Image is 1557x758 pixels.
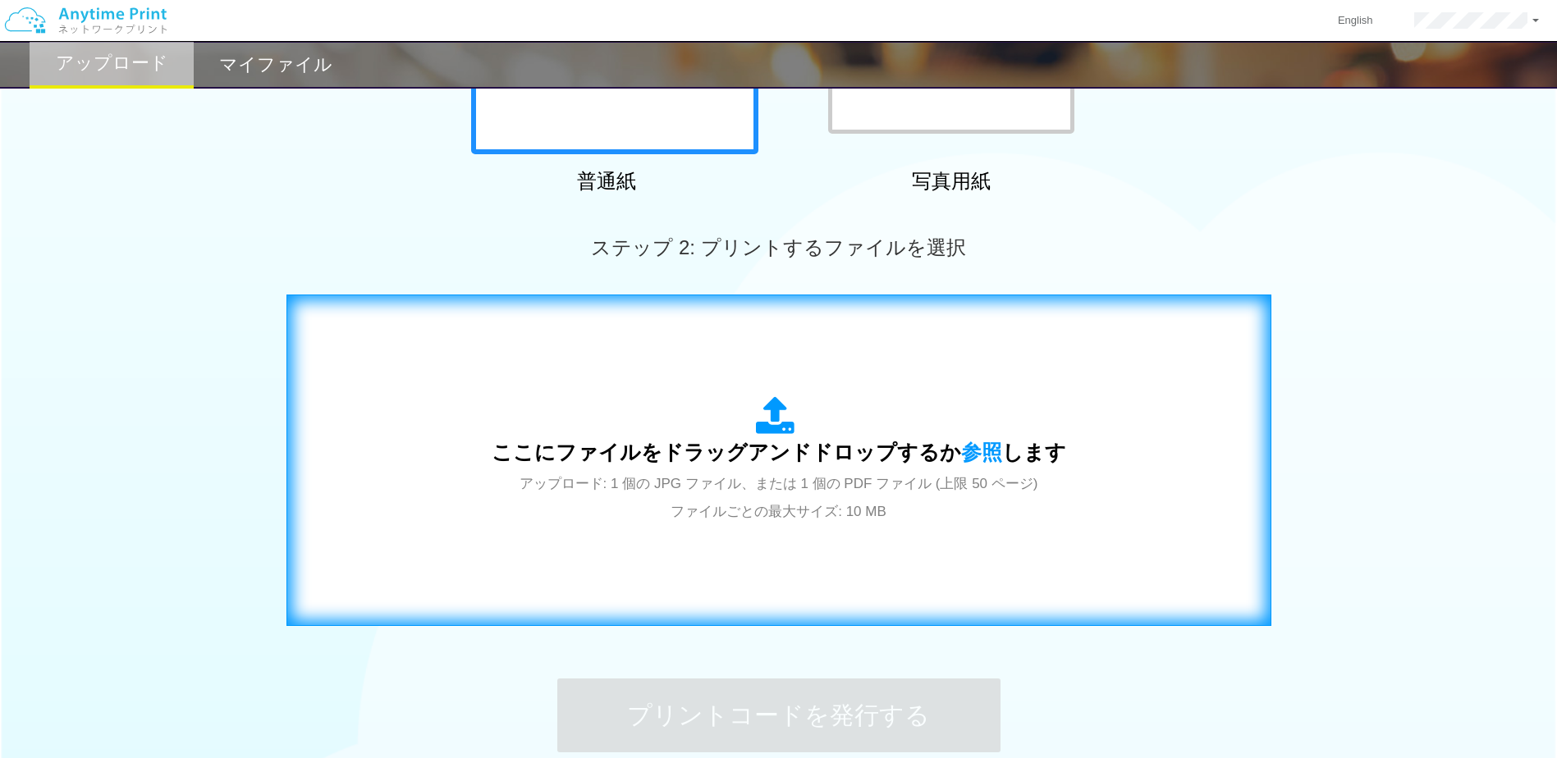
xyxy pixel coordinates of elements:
[808,171,1095,192] h2: 写真用紙
[557,678,1001,752] button: プリントコードを発行する
[520,476,1038,519] span: アップロード: 1 個の JPG ファイル、または 1 個の PDF ファイル (上限 50 ページ) ファイルごとの最大サイズ: 10 MB
[591,236,965,258] span: ステップ 2: プリントするファイルを選択
[56,53,168,73] h2: アップロード
[961,441,1002,463] span: 参照
[492,441,1066,463] span: ここにファイルをドラッグアンドドロップするか します
[219,55,332,75] h2: マイファイル
[463,171,750,192] h2: 普通紙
